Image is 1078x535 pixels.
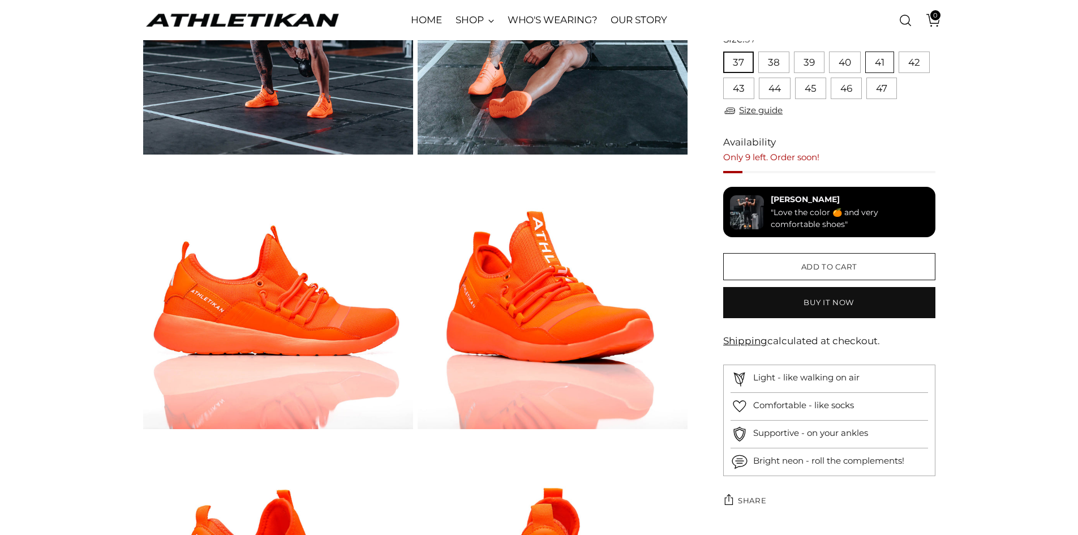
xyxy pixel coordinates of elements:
[753,371,860,384] p: Light - like walking on air
[723,334,935,349] div: calculated at checkout.
[508,8,598,33] a: WHO'S WEARING?
[723,253,935,280] button: Add to cart
[930,10,940,20] span: 0
[723,335,767,346] a: Shipping
[418,159,688,429] img: ALTIS Orange Sneakers
[753,455,904,468] p: Bright neon - roll the complements!
[723,287,935,318] button: Buy it now
[894,9,917,32] a: Open search modal
[411,8,442,33] a: HOME
[801,262,857,272] span: Add to cart
[829,52,861,73] button: 40
[794,52,824,73] button: 39
[723,152,819,162] span: Only 9 left. Order soon!
[899,52,930,73] button: 42
[758,52,789,73] button: 38
[918,9,940,32] a: Open cart modal
[143,11,341,29] a: ATHLETIKAN
[723,135,776,150] span: Availability
[795,78,826,99] button: 45
[723,78,754,99] button: 43
[456,8,494,33] a: SHOP
[753,399,854,412] p: Comfortable - like socks
[723,490,766,512] button: Share
[831,78,862,99] button: 46
[866,78,897,99] button: 47
[723,52,754,73] button: 37
[759,78,791,99] button: 44
[723,104,783,118] a: Size guide
[753,427,868,440] p: Supportive - on your ankles
[865,52,894,73] button: 41
[611,8,667,33] a: OUR STORY
[143,159,413,429] img: ALTIS Orange Sneakers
